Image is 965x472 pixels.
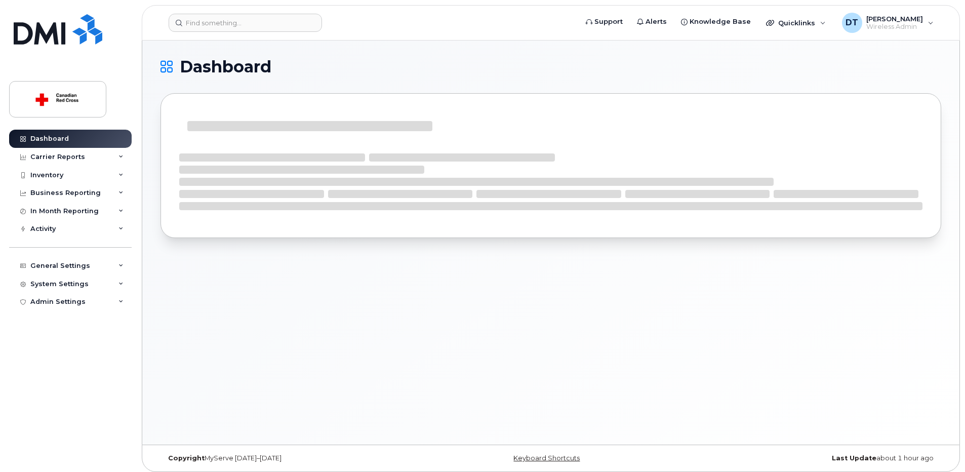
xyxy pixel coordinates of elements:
[160,454,421,462] div: MyServe [DATE]–[DATE]
[832,454,876,462] strong: Last Update
[681,454,941,462] div: about 1 hour ago
[513,454,580,462] a: Keyboard Shortcuts
[180,59,271,74] span: Dashboard
[168,454,205,462] strong: Copyright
